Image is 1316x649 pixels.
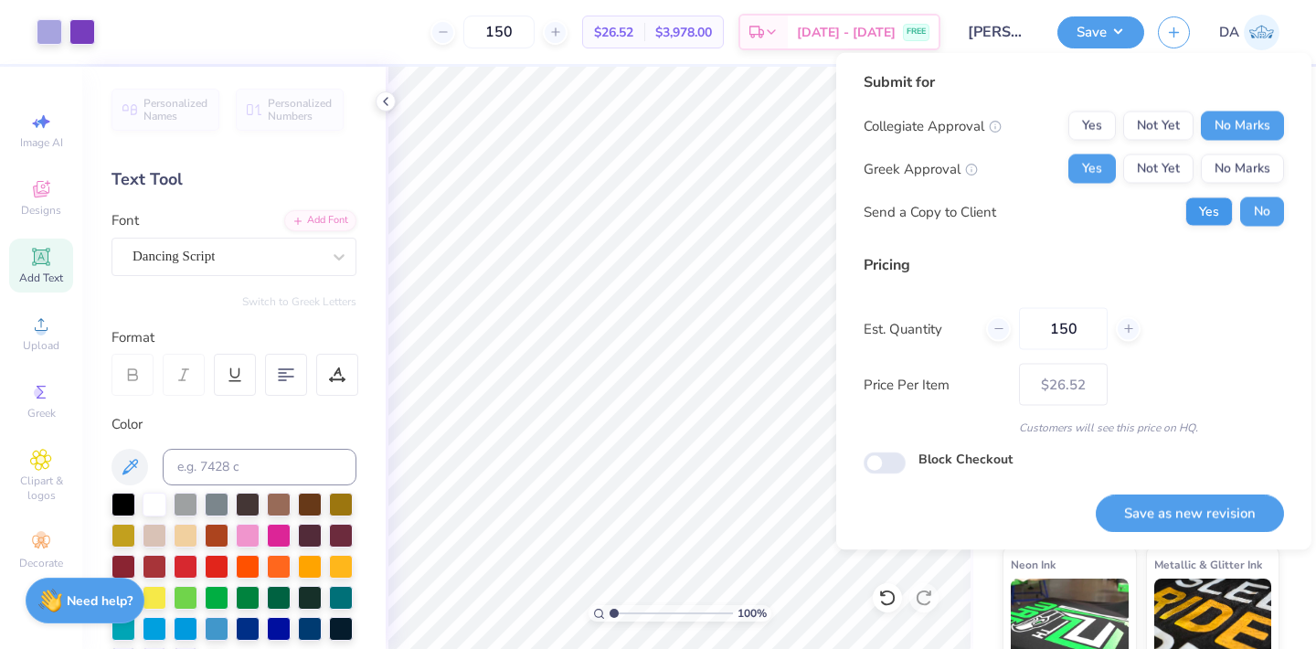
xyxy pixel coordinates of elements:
[163,449,356,485] input: e.g. 7428 c
[21,203,61,218] span: Designs
[20,135,63,150] span: Image AI
[1011,555,1056,574] span: Neon Ink
[864,374,1005,395] label: Price Per Item
[1123,154,1194,184] button: Not Yet
[111,327,358,348] div: Format
[1154,555,1262,574] span: Metallic & Glitter Ink
[268,97,333,122] span: Personalized Numbers
[9,473,73,503] span: Clipart & logos
[1244,15,1279,50] img: Deeksha Arora
[111,414,356,435] div: Color
[1096,495,1284,532] button: Save as new revision
[23,338,59,353] span: Upload
[1068,154,1116,184] button: Yes
[594,23,633,42] span: $26.52
[27,406,56,420] span: Greek
[1019,308,1108,350] input: – –
[1201,112,1284,141] button: No Marks
[1123,112,1194,141] button: Not Yet
[1185,197,1233,227] button: Yes
[1240,197,1284,227] button: No
[907,26,926,38] span: FREE
[1057,16,1144,48] button: Save
[1219,22,1239,43] span: DA
[19,556,63,570] span: Decorate
[242,294,356,309] button: Switch to Greek Letters
[1219,15,1279,50] a: DA
[954,14,1044,50] input: Untitled Design
[67,592,133,610] strong: Need help?
[864,201,996,222] div: Send a Copy to Client
[797,23,896,42] span: [DATE] - [DATE]
[864,158,978,179] div: Greek Approval
[1068,112,1116,141] button: Yes
[1201,154,1284,184] button: No Marks
[918,450,1013,469] label: Block Checkout
[864,115,1002,136] div: Collegiate Approval
[463,16,535,48] input: – –
[111,167,356,192] div: Text Tool
[284,210,356,231] div: Add Font
[143,97,208,122] span: Personalized Names
[19,271,63,285] span: Add Text
[655,23,712,42] span: $3,978.00
[738,605,767,622] span: 100 %
[864,318,972,339] label: Est. Quantity
[864,254,1284,276] div: Pricing
[111,210,139,231] label: Font
[864,420,1284,436] div: Customers will see this price on HQ.
[864,71,1284,93] div: Submit for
